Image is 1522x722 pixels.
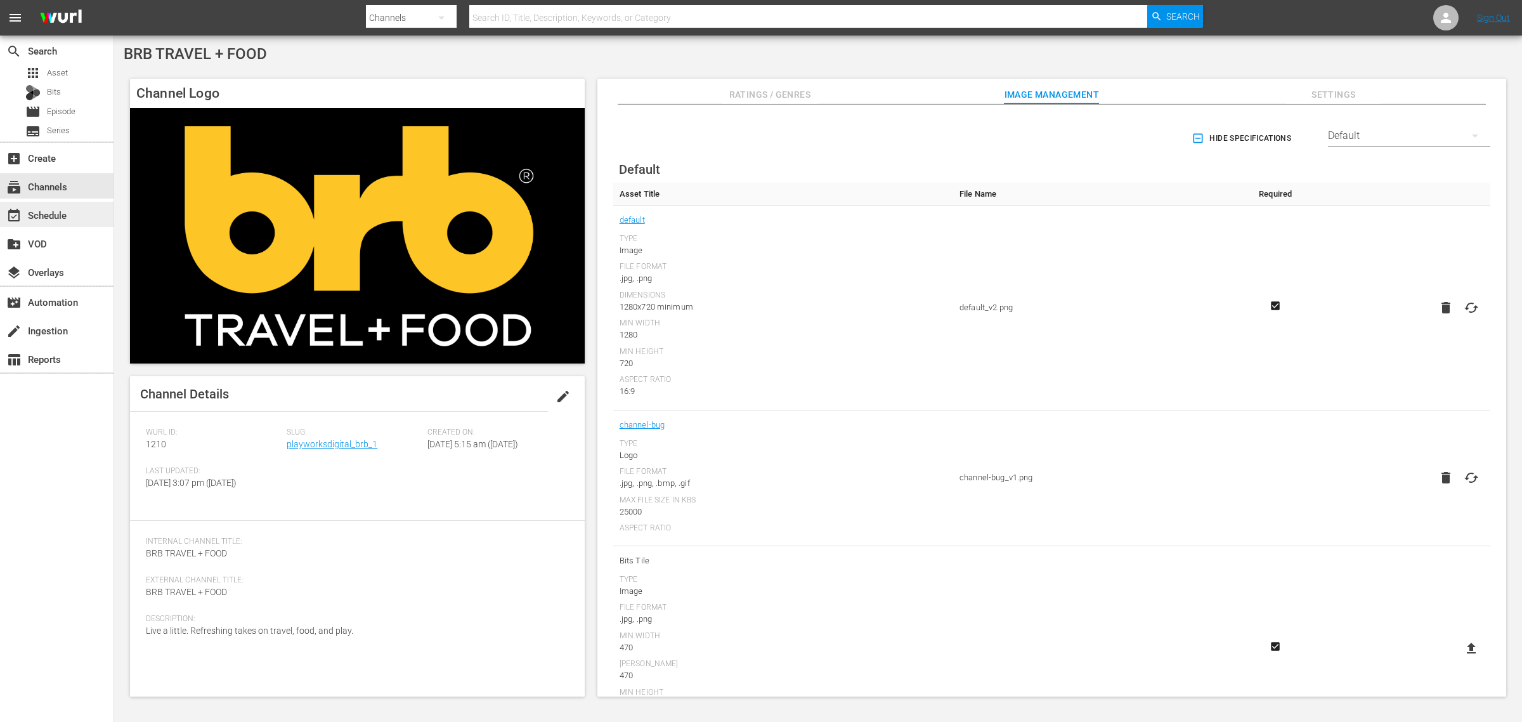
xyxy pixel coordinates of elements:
[620,523,947,534] div: Aspect Ratio
[25,124,41,139] span: Series
[620,385,947,398] div: 16:9
[620,603,947,613] div: File Format
[620,575,947,585] div: Type
[620,585,947,598] div: Image
[30,3,91,33] img: ans4CAIJ8jUAAAAAAAAAAAAAAAAAAAAAAAAgQb4GAAAAAAAAAAAAAAAAAAAAAAAAJMjXAAAAAAAAAAAAAAAAAAAAAAAAgAT5G...
[6,151,22,166] span: Create
[620,375,947,385] div: Aspect Ratio
[47,86,61,98] span: Bits
[1147,5,1203,28] button: Search
[620,659,947,669] div: [PERSON_NAME]
[6,295,22,310] span: Automation
[620,613,947,626] div: .jpg, .png
[953,206,1240,410] td: default_v2.png
[146,439,166,449] span: 1210
[1286,87,1381,103] span: Settings
[6,324,22,339] span: Ingestion
[620,234,947,244] div: Type
[620,262,947,272] div: File Format
[620,553,947,569] span: Bits Tile
[620,272,947,285] div: .jpg, .png
[1004,87,1099,103] span: Image Management
[548,381,578,412] button: edit
[620,301,947,313] div: 1280x720 minimum
[620,439,947,449] div: Type
[620,467,947,477] div: File Format
[620,688,947,698] div: Min Height
[47,124,70,137] span: Series
[1268,300,1283,312] svg: Required
[620,212,645,228] a: default
[953,410,1240,546] td: channel-bug_v1.png
[613,183,953,206] th: Asset Title
[1477,13,1510,23] a: Sign Out
[130,79,585,108] h4: Channel Logo
[953,183,1240,206] th: File Name
[427,439,518,449] span: [DATE] 5:15 am ([DATE])
[146,626,353,636] span: Live a little. Refreshing takes on travel, food, and play.
[620,496,947,506] div: Max File Size In Kbs
[620,449,947,462] div: Logo
[620,347,947,357] div: Min Height
[6,44,22,59] span: Search
[146,548,227,558] span: BRB TRAVEL + FOOD
[620,506,947,518] div: 25000
[6,265,22,280] span: Overlays
[146,466,280,476] span: Last Updated:
[620,477,947,490] div: .jpg, .png, .bmp, .gif
[1240,183,1311,206] th: Required
[124,45,267,63] span: BRB TRAVEL + FOOD
[620,318,947,329] div: Min Width
[25,85,41,100] div: Bits
[620,641,947,654] div: 470
[620,669,947,682] div: 470
[1166,5,1200,28] span: Search
[6,180,22,195] span: Channels
[47,105,75,118] span: Episode
[620,291,947,301] div: Dimensions
[130,108,585,364] img: BRB TRAVEL + FOOD
[146,614,563,624] span: Description:
[47,67,68,79] span: Asset
[620,244,947,257] div: Image
[6,237,22,252] span: VOD
[1194,132,1291,145] span: Hide Specifications
[1328,118,1490,154] div: Default
[146,587,227,597] span: BRB TRAVEL + FOOD
[146,537,563,547] span: Internal Channel Title:
[619,162,660,177] span: Default
[146,428,280,438] span: Wurl ID:
[556,389,571,404] span: edit
[140,386,229,402] span: Channel Details
[287,439,377,449] a: playworksdigital_brb_1
[620,631,947,641] div: Min Width
[1268,641,1283,652] svg: Required
[620,329,947,341] div: 1280
[25,104,41,119] span: Episode
[146,575,563,586] span: External Channel Title:
[722,87,817,103] span: Ratings / Genres
[146,478,237,488] span: [DATE] 3:07 pm ([DATE])
[8,10,23,25] span: menu
[1189,121,1296,156] button: Hide Specifications
[620,417,665,433] a: channel-bug
[427,428,562,438] span: Created On:
[620,357,947,370] div: 720
[25,65,41,81] span: Asset
[287,428,421,438] span: Slug:
[6,208,22,223] span: Schedule
[6,352,22,367] span: Reports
